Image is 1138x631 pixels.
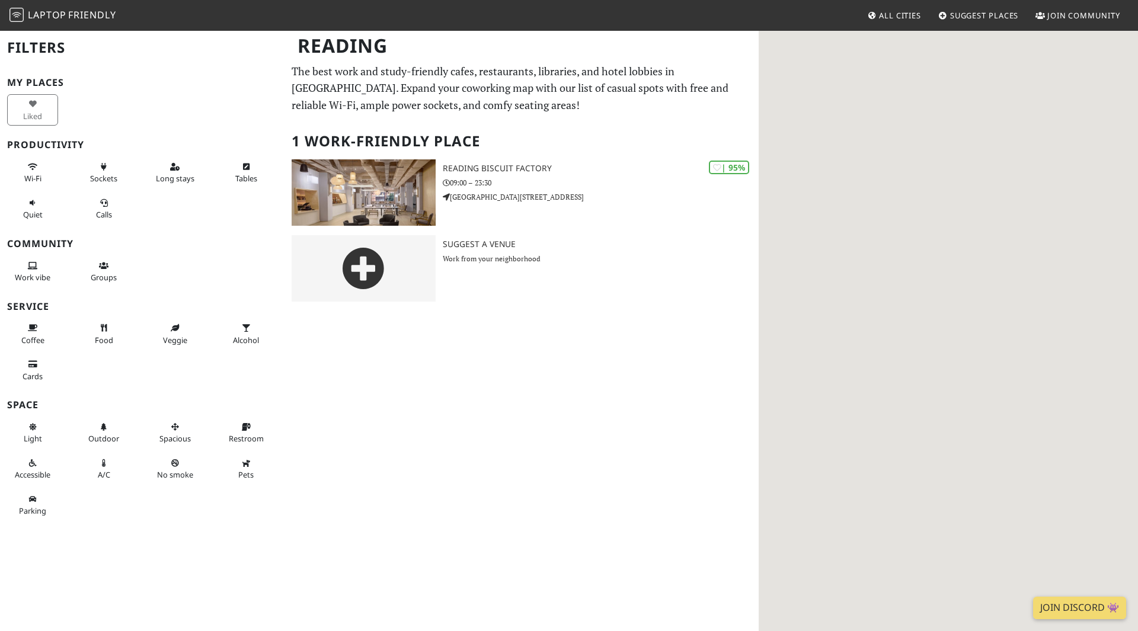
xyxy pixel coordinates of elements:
a: All Cities [862,5,926,26]
button: Pets [220,453,271,485]
button: Light [7,417,58,449]
img: Reading Biscuit Factory [292,159,436,226]
span: Laptop [28,8,66,21]
span: Credit cards [23,371,43,382]
a: Reading Biscuit Factory | 95% Reading Biscuit Factory 09:00 – 23:30 [GEOGRAPHIC_DATA][STREET_ADDR... [284,159,759,226]
span: Spacious [159,433,191,444]
span: Accessible [15,469,50,480]
h2: Filters [7,30,277,66]
span: Veggie [163,335,187,345]
h3: Service [7,301,277,312]
a: Suggest Places [934,5,1024,26]
button: Parking [7,489,58,521]
span: Parking [19,505,46,516]
button: Spacious [149,417,200,449]
span: Air conditioned [98,469,110,480]
span: Outdoor area [88,433,119,444]
button: Veggie [149,318,200,350]
span: Group tables [91,272,117,283]
button: Outdoor [78,417,129,449]
button: Wi-Fi [7,157,58,188]
span: People working [15,272,50,283]
a: Join Discord 👾 [1033,597,1126,619]
h1: Reading [288,30,756,62]
span: Suggest Places [950,10,1019,21]
h3: Productivity [7,139,277,150]
h3: Space [7,399,277,411]
span: Quiet [23,209,43,220]
button: Restroom [220,417,271,449]
p: [GEOGRAPHIC_DATA][STREET_ADDRESS] [443,191,759,203]
h3: Community [7,238,277,249]
span: Stable Wi-Fi [24,173,41,184]
button: Work vibe [7,256,58,287]
img: gray-place-d2bdb4477600e061c01bd816cc0f2ef0cfcb1ca9e3ad78868dd16fb2af073a21.png [292,235,436,302]
button: Tables [220,157,271,188]
h3: My Places [7,77,277,88]
button: No smoke [149,453,200,485]
button: Calls [78,193,129,225]
p: 09:00 – 23:30 [443,177,759,188]
h3: Suggest a Venue [443,239,759,249]
span: Pet friendly [238,469,254,480]
div: | 95% [709,161,749,174]
span: All Cities [879,10,921,21]
p: The best work and study-friendly cafes, restaurants, libraries, and hotel lobbies in [GEOGRAPHIC_... [292,63,752,114]
button: Cards [7,354,58,386]
span: Video/audio calls [96,209,112,220]
span: Join Community [1047,10,1120,21]
span: Friendly [68,8,116,21]
button: Food [78,318,129,350]
img: LaptopFriendly [9,8,24,22]
span: Coffee [21,335,44,345]
span: Power sockets [90,173,117,184]
h3: Reading Biscuit Factory [443,164,759,174]
button: Coffee [7,318,58,350]
button: Alcohol [220,318,271,350]
a: Suggest a Venue Work from your neighborhood [284,235,759,302]
button: A/C [78,453,129,485]
p: Work from your neighborhood [443,253,759,264]
button: Sockets [78,157,129,188]
button: Accessible [7,453,58,485]
span: Restroom [229,433,264,444]
a: LaptopFriendly LaptopFriendly [9,5,116,26]
span: Smoke free [157,469,193,480]
span: Food [95,335,113,345]
button: Long stays [149,157,200,188]
button: Groups [78,256,129,287]
span: Long stays [156,173,194,184]
button: Quiet [7,193,58,225]
h2: 1 Work-Friendly Place [292,123,752,159]
a: Join Community [1031,5,1125,26]
span: Alcohol [233,335,259,345]
span: Work-friendly tables [235,173,257,184]
span: Natural light [24,433,42,444]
